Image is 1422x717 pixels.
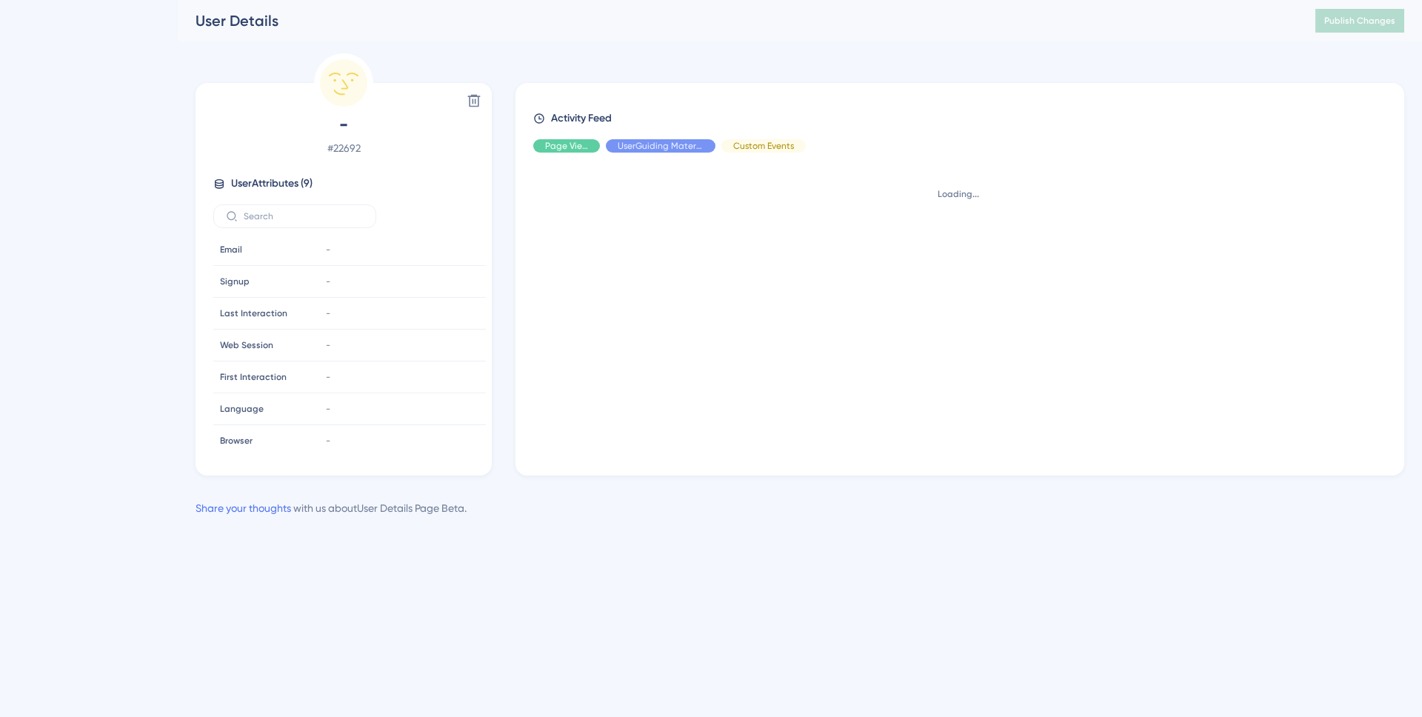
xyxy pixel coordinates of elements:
[533,188,1383,200] div: Loading...
[213,113,474,136] span: -
[326,276,330,287] span: -
[231,175,313,193] span: User Attributes ( 9 )
[196,502,291,514] a: Share your thoughts
[326,244,330,256] span: -
[326,435,330,447] span: -
[220,339,273,351] span: Web Session
[326,371,330,383] span: -
[196,10,1278,31] div: User Details
[326,403,330,415] span: -
[220,403,264,415] span: Language
[618,140,704,152] span: UserGuiding Material
[220,371,287,383] span: First Interaction
[220,307,287,319] span: Last Interaction
[326,339,330,351] span: -
[220,276,250,287] span: Signup
[551,110,612,127] span: Activity Feed
[220,244,242,256] span: Email
[220,435,253,447] span: Browser
[196,499,467,517] div: with us about User Details Page Beta .
[545,140,588,152] span: Page View
[733,140,794,152] span: Custom Events
[1315,9,1404,33] button: Publish Changes
[326,307,330,319] span: -
[1324,15,1395,27] span: Publish Changes
[213,139,474,157] span: # 22692
[244,211,364,221] input: Search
